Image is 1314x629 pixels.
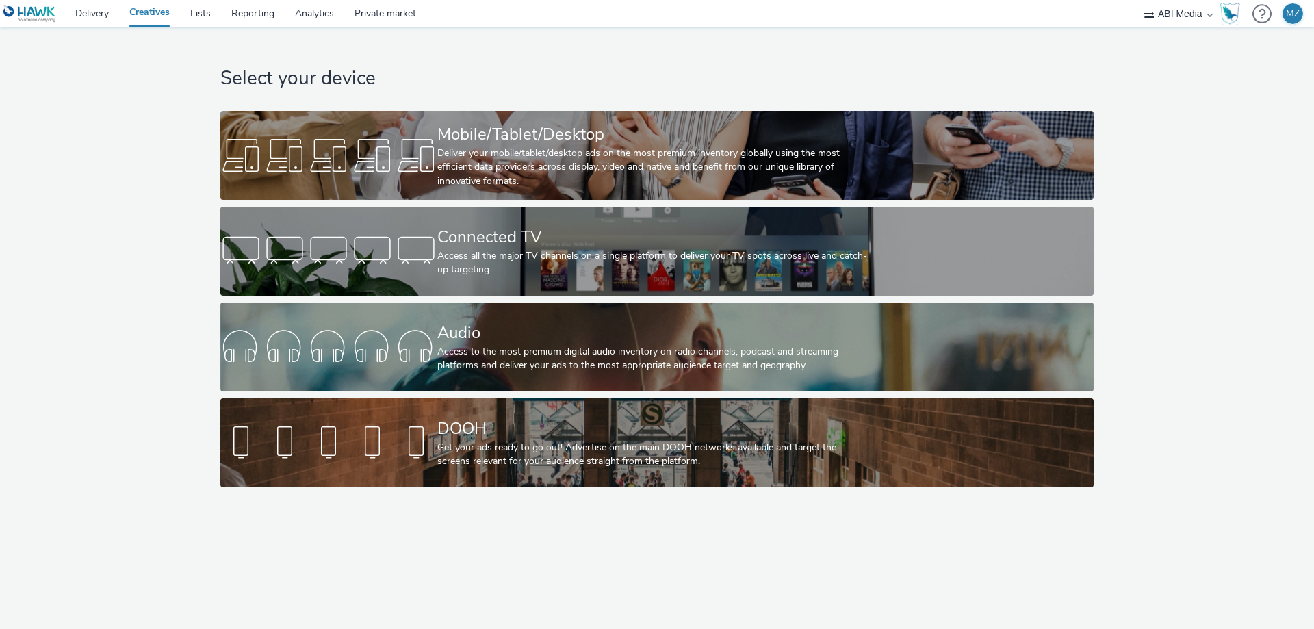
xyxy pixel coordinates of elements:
[437,441,871,469] div: Get your ads ready to go out! Advertise on the main DOOH networks available and target the screen...
[437,345,871,373] div: Access to the most premium digital audio inventory on radio channels, podcast and streaming platf...
[3,5,56,23] img: undefined Logo
[220,111,1093,200] a: Mobile/Tablet/DesktopDeliver your mobile/tablet/desktop ads on the most premium inventory globall...
[437,417,871,441] div: DOOH
[220,303,1093,391] a: AudioAccess to the most premium digital audio inventory on radio channels, podcast and streaming ...
[437,225,871,249] div: Connected TV
[1220,3,1246,25] a: Hawk Academy
[437,249,871,277] div: Access all the major TV channels on a single platform to deliver your TV spots across live and ca...
[1286,3,1300,24] div: MZ
[437,321,871,345] div: Audio
[220,66,1093,92] h1: Select your device
[1220,3,1240,25] img: Hawk Academy
[437,146,871,188] div: Deliver your mobile/tablet/desktop ads on the most premium inventory globally using the most effi...
[437,123,871,146] div: Mobile/Tablet/Desktop
[220,207,1093,296] a: Connected TVAccess all the major TV channels on a single platform to deliver your TV spots across...
[220,398,1093,487] a: DOOHGet your ads ready to go out! Advertise on the main DOOH networks available and target the sc...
